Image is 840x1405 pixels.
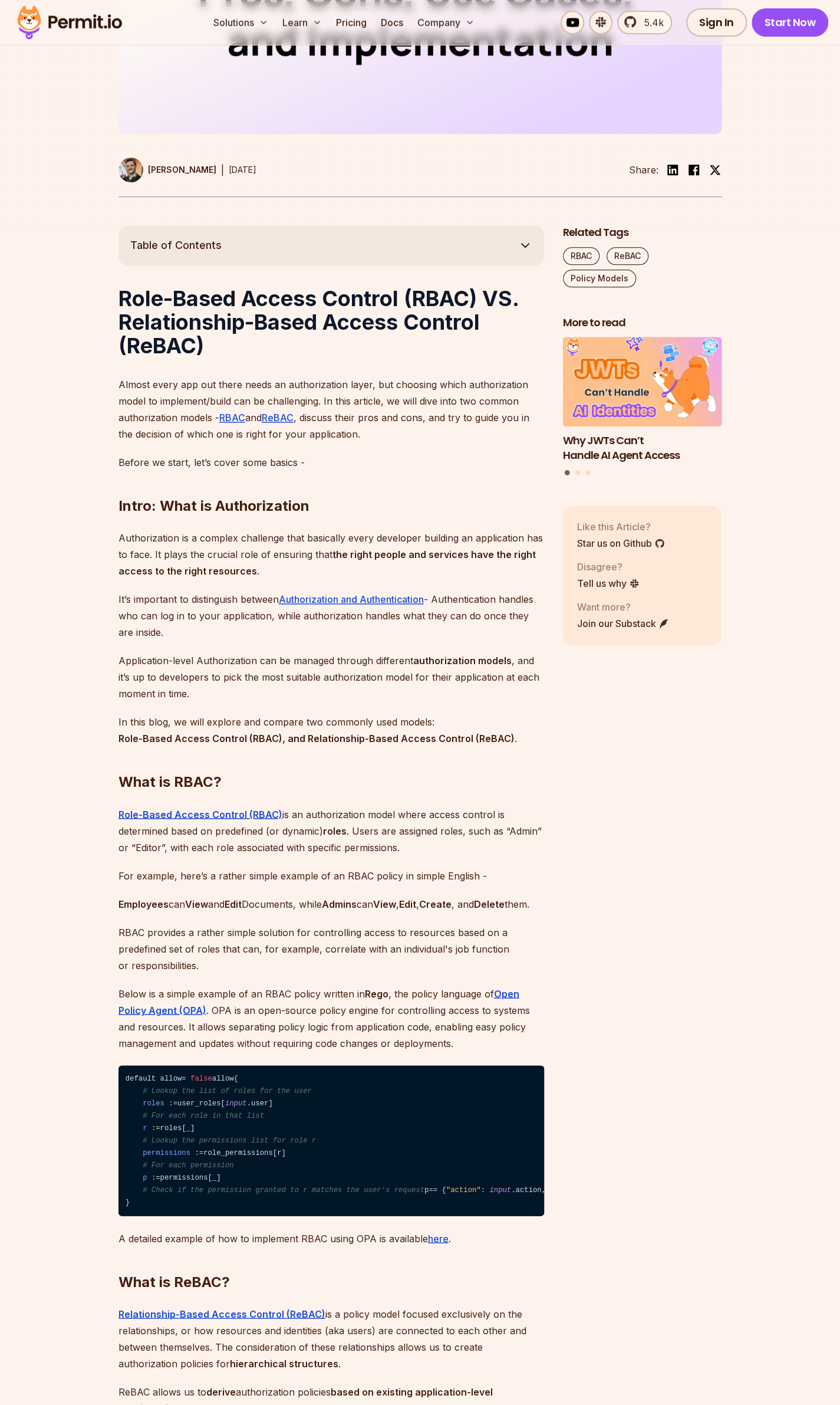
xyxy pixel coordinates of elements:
span: r [143,1124,147,1132]
time: [DATE] [229,165,256,175]
span: # Lookup the permissions list for role r [143,1136,316,1144]
span: = [429,1186,433,1194]
a: RBAC [219,412,245,424]
h2: What is ReBAC? [118,1225,544,1291]
img: Permit logo [12,2,127,42]
span: 5.4k [637,15,664,29]
span: # Check if the permission granted to r matches the user's request [143,1186,424,1194]
div: | [221,163,224,177]
strong: Role-Based Access Control (RBAC) [118,808,282,820]
span: p [143,1173,147,1181]
button: Go to slide 2 [575,470,580,475]
p: Application-level Authorization can be managed through different , and it’s up to developers to p... [118,652,544,702]
button: Go to slide 3 [585,470,590,475]
span: = [173,1099,177,1107]
span: input [225,1099,247,1107]
a: Policy Models [563,270,636,287]
a: Tell us why [577,576,640,590]
a: Relationship-Based Access Control (ReBAC) [118,1308,325,1319]
span: # Lookup the list of roles for the user [143,1086,312,1095]
span: permissions [143,1148,190,1157]
h2: Intro: What is Authorization [118,449,544,516]
span: # For each role in that list [143,1111,264,1120]
p: Before we start, let’s cover some basics - [118,454,544,471]
span: false [190,1074,212,1082]
button: Learn [278,11,327,34]
span: [ [221,1099,225,1107]
p: RBAC provides a rather simple solution for controlling access to resources based on a predefined ... [118,924,544,973]
span: "action" [446,1186,481,1194]
a: here [428,1232,449,1244]
p: Below is a simple example of an RBAC policy written in , the policy language of . OPA is an open-... [118,985,544,1051]
p: Want more? [577,600,669,614]
strong: Edit [225,898,242,910]
span: [ [207,1173,212,1181]
span: { [442,1186,446,1194]
p: [PERSON_NAME] [148,164,216,176]
span: ] [190,1124,195,1132]
span: : [481,1186,485,1194]
strong: Employees [118,898,169,910]
h3: Why JWTs Can’t Handle AI Agent Access [563,434,722,463]
a: Pricing [331,11,371,34]
a: Docs [376,11,408,34]
img: twitter [709,164,721,176]
span: input [489,1186,511,1194]
span: ] [281,1148,285,1157]
li: 1 of 3 [563,337,722,462]
span: : [151,1173,156,1181]
span: = [199,1148,203,1157]
strong: Rego [365,987,388,999]
p: can and Documents, while can , , , and them. [118,895,544,912]
span: } [126,1198,130,1206]
h2: Related Tags [563,225,722,240]
a: 5.4k [617,11,672,34]
p: is a policy model focused exclusively on the relationships, or how resources and identities (aka ... [118,1305,544,1371]
a: Authorization and Authentication [279,593,424,605]
div: Posts [563,337,722,477]
a: Why JWTs Can’t Handle AI Agent AccessWhy JWTs Can’t Handle AI Agent Access [563,337,722,462]
button: Company [413,11,479,34]
code: default allow allow user_roles .user roles _ role_permissions r permissions _ p .action, .object [118,1065,544,1216]
strong: derive [206,1386,236,1397]
strong: View [185,898,208,910]
a: Start Now [752,8,829,37]
strong: Admins [322,898,357,910]
a: ReBAC [607,247,648,265]
p: A detailed example of how to implement RBAC using OPA is available . [118,1230,544,1246]
span: : [151,1124,156,1132]
img: Daniel Bass [118,157,143,182]
img: linkedin [666,163,680,177]
span: = [433,1186,437,1194]
button: Table of Contents [118,225,544,265]
a: Join our Substack [577,616,669,631]
span: [ [273,1148,277,1157]
p: Almost every app out there needs an authorization layer, but choosing which authorization model t... [118,376,544,442]
p: Authorization is a complex challenge that basically every developer building an application has t... [118,530,544,579]
a: Sign In [686,8,747,37]
span: # For each permission [143,1161,233,1169]
strong: the right people and services have the right access to the right resources [118,549,536,577]
h2: What is RBAC? [118,726,544,792]
a: ReBAC [262,412,294,424]
span: = [156,1124,160,1132]
a: Open Policy Agent (OPA) [118,987,519,1016]
span: : [195,1148,199,1157]
span: Table of Contents [130,237,222,254]
p: In this blog, we will explore and compare two commonly used models: . [118,714,544,747]
strong: Role-Based Access Control (RBAC), and Relationship-Based Access Control (ReBAC) [118,733,515,744]
h2: More to read [563,316,722,330]
strong: authorization models [413,655,512,667]
span: ] [268,1099,272,1107]
a: RBAC [563,247,599,265]
a: Star us on Github [577,536,665,550]
strong: Create [419,898,452,910]
h1: Role-Based Access Control (RBAC) VS. Relationship-Based Access Control (ReBAC) [118,287,544,357]
span: ] [216,1173,220,1181]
